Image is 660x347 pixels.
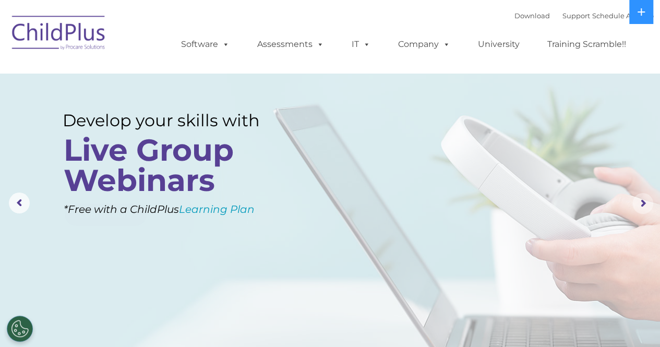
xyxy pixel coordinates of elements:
img: ChildPlus by Procare Solutions [7,8,111,61]
span: Phone number [145,112,189,119]
a: Schedule A Demo [592,11,654,20]
a: Assessments [247,34,334,55]
span: Last name [145,69,177,77]
button: Cookies Settings [7,316,33,342]
a: University [467,34,530,55]
a: Training Scramble!! [537,34,637,55]
iframe: Chat Widget [489,234,660,347]
rs-layer: Live Group Webinars [64,135,278,196]
a: Support [562,11,590,20]
a: Download [514,11,550,20]
rs-layer: *Free with a ChildPlus [64,199,297,219]
a: Software [171,34,240,55]
a: Learn More [65,204,147,226]
a: IT [341,34,381,55]
rs-layer: Develop your skills with [63,111,281,130]
a: Learning Plan [179,203,255,216]
font: | [514,11,654,20]
a: Company [388,34,461,55]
